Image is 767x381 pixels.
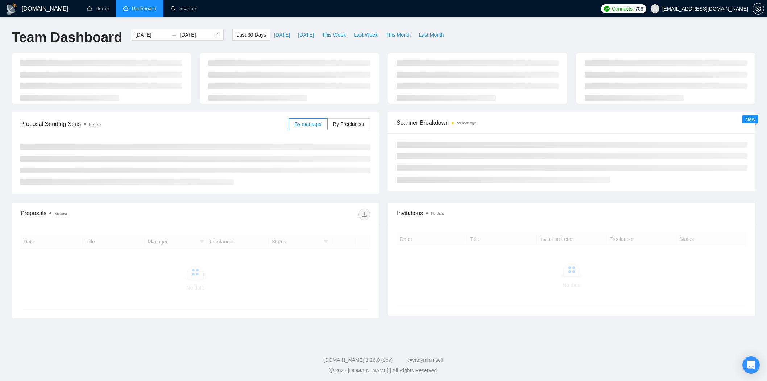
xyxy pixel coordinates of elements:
div: Proposals [21,209,195,220]
span: Invitations [397,209,746,218]
span: user [652,6,658,11]
input: End date [180,31,213,39]
span: Last Week [354,31,378,39]
span: Connects: [612,5,634,13]
a: searchScanner [171,5,198,12]
span: This Week [322,31,346,39]
button: Last Month [415,29,448,41]
a: homeHome [87,5,109,12]
button: [DATE] [294,29,318,41]
span: [DATE] [274,31,290,39]
a: setting [753,6,764,12]
span: dashboard [123,6,128,11]
input: Start date [135,31,168,39]
button: [DATE] [270,29,294,41]
button: This Month [382,29,415,41]
button: Last Week [350,29,382,41]
span: 709 [635,5,643,13]
h1: Team Dashboard [12,29,122,46]
button: This Week [318,29,350,41]
span: Proposal Sending Stats [20,119,289,128]
span: Last Month [419,31,444,39]
span: swap-right [171,32,177,38]
div: 2025 [DOMAIN_NAME] | All Rights Reserved. [6,367,761,374]
div: Open Intercom Messenger [742,356,760,374]
button: Last 30 Days [232,29,270,41]
span: Scanner Breakdown [397,118,747,127]
span: New [745,116,755,122]
span: By manager [294,121,322,127]
span: No data [431,212,444,216]
a: [DOMAIN_NAME] 1.26.0 (dev) [324,357,393,363]
a: @vadymhimself [407,357,443,363]
span: to [171,32,177,38]
span: copyright [329,368,334,373]
span: [DATE] [298,31,314,39]
span: No data [89,123,101,127]
time: an hour ago [457,121,476,125]
span: This Month [386,31,411,39]
span: Last 30 Days [236,31,266,39]
img: upwork-logo.png [604,6,610,12]
span: By Freelancer [333,121,365,127]
button: setting [753,3,764,15]
img: logo [6,3,17,15]
span: No data [54,212,67,216]
span: Dashboard [132,5,156,12]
